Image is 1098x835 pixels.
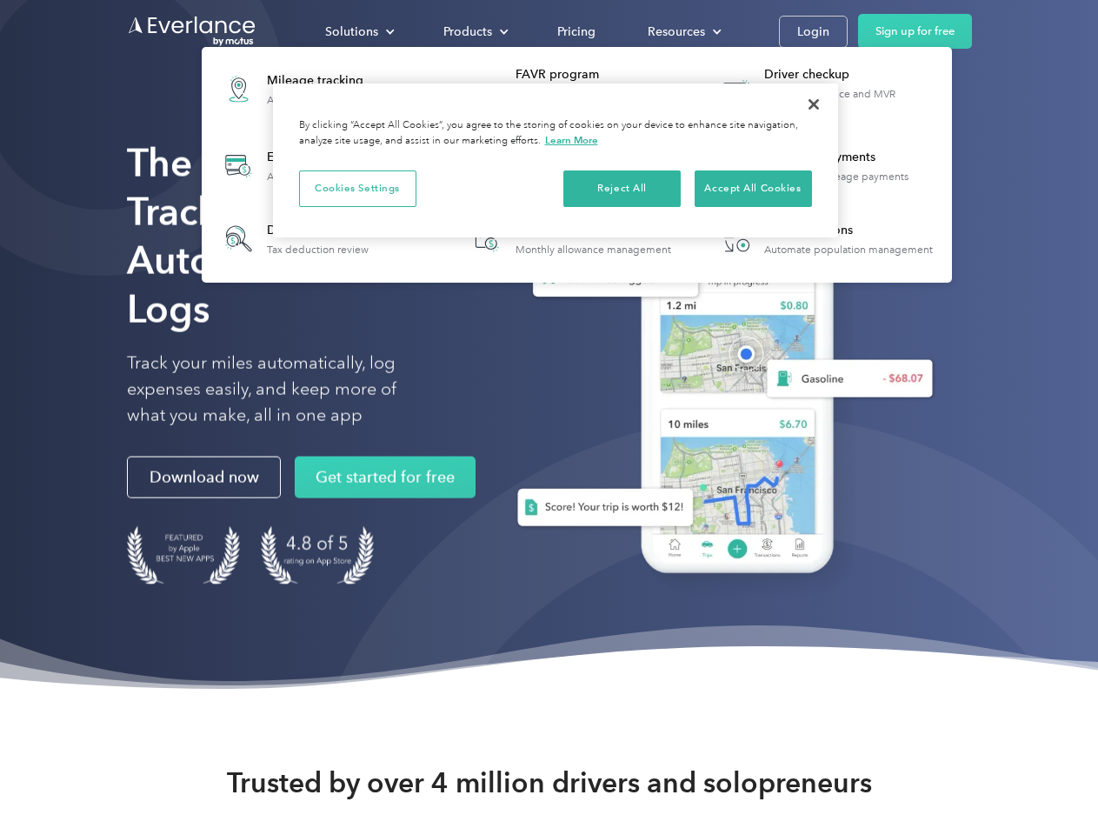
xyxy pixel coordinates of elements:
button: Cookies Settings [299,170,416,207]
div: Cookie banner [273,83,838,237]
a: Driver checkupLicense, insurance and MVR verification [708,57,943,121]
img: 4.9 out of 5 stars on the app store [261,526,374,584]
img: Everlance, mileage tracker app, expense tracking app [489,165,947,599]
a: Get started for free [295,457,476,498]
div: Products [443,21,492,43]
p: Track your miles automatically, log expenses easily, and keep more of what you make, all in one app [127,351,437,429]
div: Mileage tracking [267,72,380,90]
a: Pricing [540,17,613,47]
div: Solutions [308,17,409,47]
a: FAVR programFixed & Variable Rate reimbursement design & management [459,57,695,121]
div: Automatic mileage logs [267,94,380,106]
div: Pricing [557,21,596,43]
a: Mileage trackingAutomatic mileage logs [210,57,389,121]
div: Automatic transaction logs [267,170,392,183]
div: License, insurance and MVR verification [764,88,942,112]
div: HR Integrations [764,222,933,239]
strong: Trusted by over 4 million drivers and solopreneurs [227,765,872,800]
a: Download now [127,457,281,498]
div: Tax deduction review [267,244,369,256]
div: Deduction finder [267,222,369,239]
div: Login [797,21,829,43]
a: HR IntegrationsAutomate population management [708,210,942,267]
a: Sign up for free [858,14,972,49]
div: Solutions [325,21,378,43]
div: Driver checkup [764,66,942,83]
nav: Products [202,47,952,283]
img: Badge for Featured by Apple Best New Apps [127,526,240,584]
div: Monthly allowance management [516,244,671,256]
a: More information about your privacy, opens in a new tab [545,134,598,146]
a: Accountable planMonthly allowance management [459,210,680,267]
button: Accept All Cookies [695,170,812,207]
button: Reject All [563,170,681,207]
div: Automate population management [764,244,933,256]
div: Resources [630,17,735,47]
a: Deduction finderTax deduction review [210,210,377,267]
a: Go to homepage [127,15,257,48]
div: FAVR program [516,66,694,83]
button: Close [795,85,833,124]
div: Products [426,17,522,47]
a: Expense trackingAutomatic transaction logs [210,134,401,197]
div: By clicking “Accept All Cookies”, you agree to the storing of cookies on your device to enhance s... [299,118,812,149]
div: Expense tracking [267,149,392,166]
a: Login [779,16,848,48]
div: Privacy [273,83,838,237]
div: Resources [648,21,705,43]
